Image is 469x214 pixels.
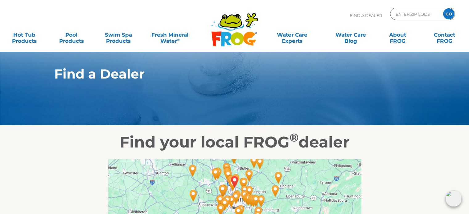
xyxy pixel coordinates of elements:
div: Valley Pool & Spa - North Versailles - 16 miles away. [237,188,252,204]
a: ContactFROG [426,29,463,41]
div: Pool Designs Inc - 20 miles away. [220,193,234,210]
div: Pool City Leisure Center - North Hills - 4 miles away. [226,177,240,193]
img: openIcon [446,191,462,207]
div: A1 Pool Service - 41 miles away. [186,187,200,204]
div: Pool & Spa Outlet - Peters Township - 23 miles away. [218,196,232,213]
div: Alpine Pools - Allison Park - 2 miles away. [229,172,243,188]
div: Alpine Pools - Jeannette - 25 miles away. [246,192,261,209]
div: Valley Pool & Spa - Robinson - 13 miles away. [217,182,231,199]
a: Swim SpaProducts [100,29,137,41]
sup: ® [290,131,298,144]
div: Pool City Leisure Center - Robinson - 14 miles away. [216,182,230,199]
div: ALLISON PARK, PA 15101 [228,173,242,190]
div: Cheswick Pools & Patios - 9 miles away. [237,175,251,192]
div: Westmoreland Pools & Spas, Inc - Irwin - 21 miles away. [242,191,256,208]
div: World Class Pool Pros - 24 miles away. [245,192,259,209]
div: Country Pools & Spas - Natrona Heights - 15 miles away. [242,167,256,184]
p: Find A Dealer [350,8,382,23]
div: Alpine Pools - Cranberry Twp - 12 miles away. [220,163,234,180]
a: Fresh MineralWater∞ [147,29,193,41]
input: Zip Code Form [395,10,437,18]
div: Superior Pools - 4 miles away. [224,173,238,189]
a: Water CareBlog [332,29,369,41]
a: Hot TubProducts [6,29,43,41]
div: Pool City Leisure Center - Cranberry - 11 miles away. [220,165,234,182]
a: PoolProducts [53,29,89,41]
div: Alpine Pools - Bethel Park - 19 miles away. [224,193,238,210]
h1: Find a Dealer [54,67,386,81]
div: Pool City Leisure Center - West Mifflin - 15 miles away. [229,190,243,206]
div: Summer Fun Pools & Spas - Lisbon - 41 miles away. [186,162,200,179]
div: King's Pool & Spa, Inc. - 17 miles away. [211,165,225,182]
div: Seven Seas Pools & Spas - Cranberry Township - 14 miles away. [220,160,234,177]
div: Westmoreland Pools & Spas, Inc - Warrendale - 8 miles away. [221,167,235,184]
div: Valley Pool & Spa - Monroeville - 13 miles away. [238,183,252,200]
div: Pool City Leisure Center - Monroeville - 17 miles away. [242,184,257,200]
h2: Find your local FROG dealer [45,133,424,151]
div: Valley Pool & Spa - Cranberry Township - 11 miles away. [220,164,234,181]
div: Buckstove Fireplace and Pools - 19 miles away. [208,166,223,182]
div: Country Pools & Spas - Worthington - 26 miles away. [247,154,261,170]
div: King Cole Pools Inc - 20 miles away. [240,191,254,207]
div: Alpine Pools - Kittanning - 29 miles away. [253,155,267,172]
div: Valley Pool & Spa - Greensburg - 27 miles away. [249,192,263,209]
sup: ∞ [177,37,179,42]
div: Debnar's Pools Spas Lawn & Garden - Indiana - 41 miles away. [271,169,286,186]
a: Water CareExperts [262,29,322,41]
div: Valley Pool & Spa - North Hills - 3 miles away. [225,175,239,191]
div: Pool City Leisure Center - Greensburg - 31 miles away. [254,193,268,209]
div: Sherwood Valley Pools - 22 miles away. [213,192,227,209]
div: Debnar's Pools Spas Lawn & Garden - Blairsville - 39 miles away. [268,183,282,199]
a: AboutFROG [379,29,416,41]
input: GO [443,8,454,19]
